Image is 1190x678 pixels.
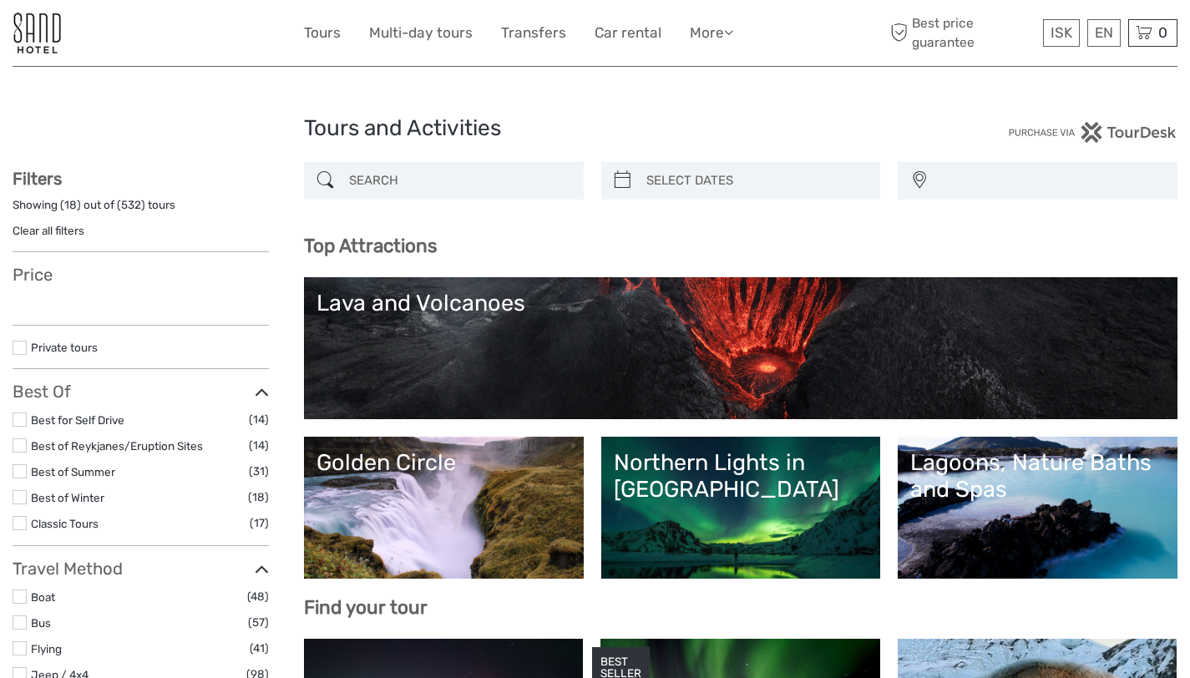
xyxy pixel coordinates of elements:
[304,21,341,45] a: Tours
[13,382,269,402] h3: Best Of
[64,197,77,213] label: 18
[595,21,661,45] a: Car rental
[31,616,51,630] a: Bus
[13,197,269,223] div: Showing ( ) out of ( ) tours
[886,14,1039,51] span: Best price guarantee
[910,449,1165,566] a: Lagoons, Nature Baths and Spas
[31,590,55,604] a: Boat
[13,265,269,285] h3: Price
[369,21,473,45] a: Multi-day tours
[1008,122,1177,143] img: PurchaseViaTourDesk.png
[31,413,124,427] a: Best for Self Drive
[31,341,98,354] a: Private tours
[249,462,269,481] span: (31)
[1087,19,1121,47] div: EN
[640,166,873,195] input: SELECT DATES
[121,197,141,213] label: 532
[614,449,868,503] div: Northern Lights in [GEOGRAPHIC_DATA]
[13,559,269,579] h3: Travel Method
[31,517,99,530] a: Classic Tours
[304,596,428,619] b: Find your tour
[249,410,269,429] span: (14)
[910,449,1165,503] div: Lagoons, Nature Baths and Spas
[501,21,566,45] a: Transfers
[614,449,868,566] a: Northern Lights in [GEOGRAPHIC_DATA]
[31,439,203,453] a: Best of Reykjanes/Eruption Sites
[1156,24,1170,41] span: 0
[316,290,1165,407] a: Lava and Volcanoes
[247,587,269,606] span: (48)
[316,449,571,566] a: Golden Circle
[249,436,269,455] span: (14)
[690,21,733,45] a: More
[13,13,61,53] img: 186-9edf1c15-b972-4976-af38-d04df2434085_logo_small.jpg
[316,449,571,476] div: Golden Circle
[342,166,575,195] input: SEARCH
[250,514,269,533] span: (17)
[1051,24,1072,41] span: ISK
[304,115,887,142] h1: Tours and Activities
[248,488,269,507] span: (18)
[250,639,269,658] span: (41)
[13,224,84,237] a: Clear all filters
[304,235,437,257] b: Top Attractions
[316,290,1165,316] div: Lava and Volcanoes
[13,169,62,189] strong: Filters
[31,491,104,504] a: Best of Winter
[248,613,269,632] span: (57)
[31,465,115,478] a: Best of Summer
[31,642,62,655] a: Flying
